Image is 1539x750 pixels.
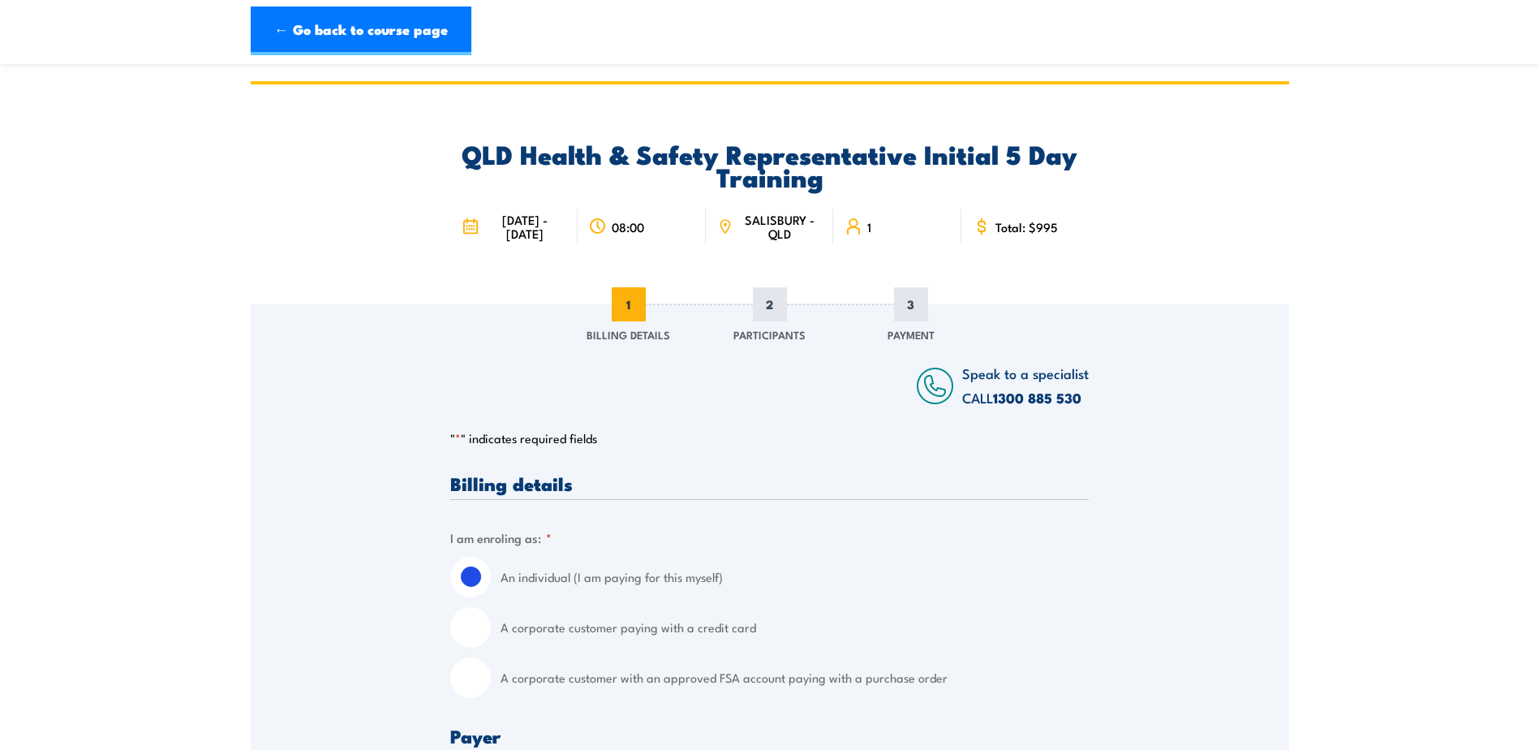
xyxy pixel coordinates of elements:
label: A corporate customer paying with a credit card [501,607,1089,648]
legend: I am enroling as: [450,528,552,547]
span: Participants [733,326,806,343]
h3: Billing details [450,474,1089,493]
a: 1300 885 530 [993,387,1081,408]
h3: Payer [450,726,1089,745]
span: [DATE] - [DATE] [484,213,566,240]
span: Total: $995 [995,220,1058,234]
h2: QLD Health & Safety Representative Initial 5 Day Training [450,142,1089,187]
span: Speak to a specialist CALL [962,363,1089,407]
span: 1 [867,220,871,234]
span: Billing Details [587,326,670,343]
span: 3 [894,287,928,321]
a: ← Go back to course page [251,6,471,55]
span: SALISBURY - QLD [737,213,822,240]
span: 1 [612,287,646,321]
label: An individual (I am paying for this myself) [501,557,1089,597]
p: " " indicates required fields [450,430,1089,446]
span: Payment [888,326,935,343]
span: 2 [753,287,787,321]
span: 08:00 [612,220,644,234]
label: A corporate customer with an approved FSA account paying with a purchase order [501,657,1089,698]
